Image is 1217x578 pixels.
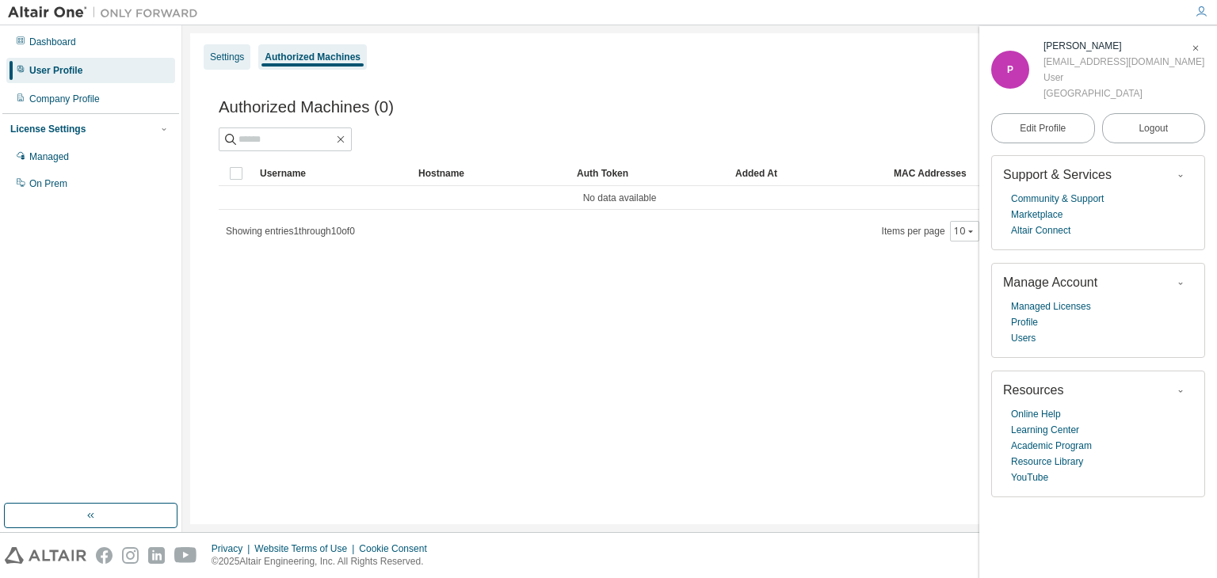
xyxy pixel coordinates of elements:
[991,113,1095,143] a: Edit Profile
[29,36,76,48] div: Dashboard
[148,547,165,564] img: linkedin.svg
[29,64,82,77] div: User Profile
[260,161,406,186] div: Username
[418,161,564,186] div: Hostname
[882,221,979,241] span: Items per page
[1011,191,1104,207] a: Community & Support
[1043,54,1204,70] div: [EMAIL_ADDRESS][DOMAIN_NAME]
[359,542,436,555] div: Cookie Consent
[1011,207,1062,222] a: Marketplace
[1139,120,1168,136] span: Logout
[954,225,975,238] button: 10
[212,542,254,555] div: Privacy
[5,547,86,564] img: altair_logo.svg
[8,5,206,21] img: Altair One
[1011,470,1048,485] a: YouTube
[1011,454,1083,470] a: Resource Library
[122,547,139,564] img: instagram.svg
[212,555,437,568] p: © 2025 Altair Engineering, Inc. All Rights Reserved.
[29,177,67,190] div: On Prem
[1003,383,1063,397] span: Resources
[735,161,881,186] div: Added At
[254,542,359,555] div: Website Terms of Use
[1011,422,1079,438] a: Learning Center
[1043,38,1204,54] div: POORANJIT CHOWDHURY
[1011,406,1061,422] a: Online Help
[265,51,361,63] div: Authorized Machines
[29,93,100,105] div: Company Profile
[1011,314,1038,330] a: Profile
[226,226,355,237] span: Showing entries 1 through 10 of 0
[894,161,1014,186] div: MAC Addresses
[219,186,1021,210] td: No data available
[1003,276,1097,289] span: Manage Account
[1003,168,1112,181] span: Support & Services
[1102,113,1206,143] button: Logout
[96,547,113,564] img: facebook.svg
[1011,222,1070,238] a: Altair Connect
[1011,299,1091,314] a: Managed Licenses
[210,51,244,63] div: Settings
[1007,64,1013,75] span: P
[577,161,723,186] div: Auth Token
[174,547,197,564] img: youtube.svg
[1011,330,1036,346] a: Users
[219,98,394,116] span: Authorized Machines (0)
[1043,86,1204,101] div: [GEOGRAPHIC_DATA]
[1043,70,1204,86] div: User
[1020,122,1066,135] span: Edit Profile
[1011,438,1092,454] a: Academic Program
[29,150,69,163] div: Managed
[10,123,86,135] div: License Settings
